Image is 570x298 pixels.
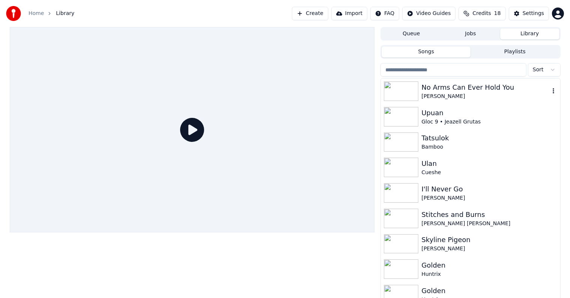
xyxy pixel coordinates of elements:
div: Gloc 9 • Jeazell Grutas [421,118,557,126]
div: I'll Never Go [421,184,557,194]
button: Library [500,29,559,39]
div: Golden [421,286,557,296]
div: [PERSON_NAME] [421,194,557,202]
div: Cueshe [421,169,557,176]
button: Import [331,7,367,20]
button: Video Guides [402,7,456,20]
div: [PERSON_NAME] [421,93,549,100]
button: Queue [382,29,441,39]
div: No Arms Can Ever Hold You [421,82,549,93]
div: [PERSON_NAME] [421,245,557,253]
nav: breadcrumb [29,10,74,17]
img: youka [6,6,21,21]
div: Golden [421,260,557,271]
button: Credits18 [459,7,505,20]
button: Playlists [471,47,559,57]
div: Upuan [421,108,557,118]
a: Home [29,10,44,17]
div: Settings [523,10,544,17]
div: Skyline Pigeon [421,235,557,245]
span: Credits [472,10,491,17]
button: Settings [509,7,549,20]
span: 18 [494,10,501,17]
button: Songs [382,47,471,57]
button: FAQ [370,7,399,20]
span: Library [56,10,74,17]
div: Stitches and Burns [421,209,557,220]
div: Bamboo [421,143,557,151]
button: Create [292,7,328,20]
button: Jobs [441,29,500,39]
div: Huntrix [421,271,557,278]
div: Tatsulok [421,133,557,143]
div: [PERSON_NAME] [PERSON_NAME] [421,220,557,227]
div: Ulan [421,158,557,169]
span: Sort [533,66,544,74]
